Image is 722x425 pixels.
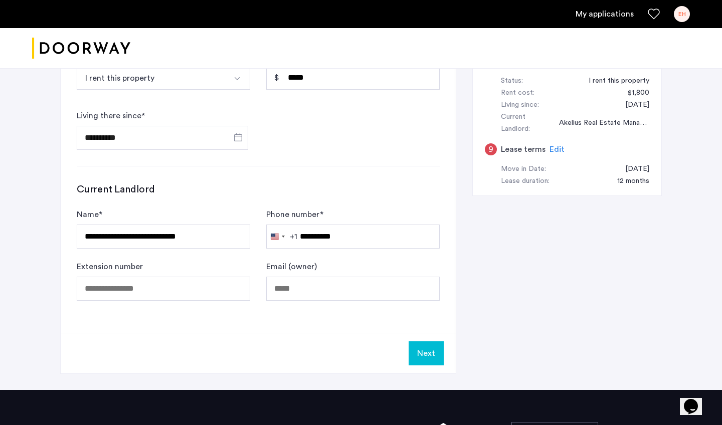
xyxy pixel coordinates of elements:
div: 9 [485,143,497,155]
a: Cazamio logo [32,30,130,67]
label: Phone number * [266,208,323,221]
div: +1 [290,231,297,243]
div: EH [674,6,690,22]
div: Rent cost: [501,87,534,99]
div: Current Landlord: [501,111,549,135]
div: Move in Date: [501,163,546,175]
div: Akelius Real Estate Management [549,117,649,129]
span: Edit [550,145,565,153]
img: arrow [233,75,241,83]
label: Email (owner) [266,261,317,273]
div: Living since: [501,99,539,111]
div: Status: [501,75,523,87]
div: 10/01/2023 [615,99,649,111]
div: 10/01/2025 [615,163,649,175]
button: Open calendar [232,131,244,143]
a: Favorites [648,8,660,20]
a: My application [576,8,634,20]
button: Select option [77,66,227,90]
iframe: chat widget [680,385,712,415]
div: 12 months [607,175,649,187]
label: Living there since * [77,110,145,122]
h3: Current Landlord [77,182,440,196]
div: I rent this property [579,75,649,87]
h5: Lease terms [501,143,546,155]
div: Lease duration: [501,175,550,187]
button: Select option [226,66,250,90]
label: Name * [77,208,102,221]
label: Extension number [77,261,143,273]
button: Selected country [267,225,297,248]
img: logo [32,30,130,67]
button: Next [409,341,444,365]
div: $1,800 [618,87,649,99]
